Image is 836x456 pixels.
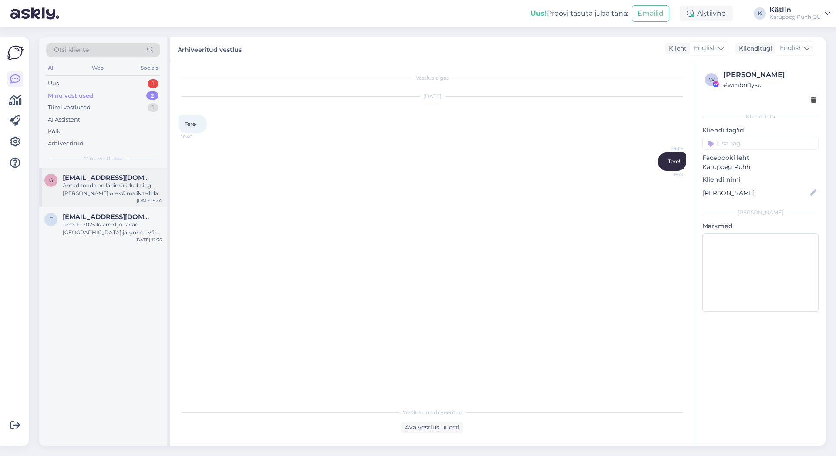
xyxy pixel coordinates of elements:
[651,171,684,178] span: 16:41
[54,45,89,54] span: Otsi kliente
[403,409,462,416] span: Vestlus on arhiveeritud
[702,137,819,150] input: Lisa tag
[651,145,684,152] span: Kätlin
[48,139,84,148] div: Arhiveeritud
[63,174,153,182] span: graza96@mail.ru
[632,5,669,22] button: Emailid
[63,213,153,221] span: thekauge5@gmail.com
[50,216,53,223] span: t
[48,127,61,136] div: Kõik
[702,209,819,216] div: [PERSON_NAME]
[137,197,162,204] div: [DATE] 9:34
[178,43,242,54] label: Arhiveeritud vestlus
[63,221,162,236] div: Tere! F1 2025 kaardid jõuavad [GEOGRAPHIC_DATA] järgmisel või hiljemalt ülejärgmisel nädalal. Jäl...
[769,14,821,20] div: Karupoeg Puhh OÜ
[702,113,819,121] div: Kliendi info
[7,44,24,61] img: Askly Logo
[735,44,772,53] div: Klienditugi
[46,62,56,74] div: All
[723,70,816,80] div: [PERSON_NAME]
[48,79,59,88] div: Uus
[702,175,819,184] p: Kliendi nimi
[769,7,821,14] div: Kätlin
[146,91,158,100] div: 2
[84,155,123,162] span: Minu vestlused
[702,153,819,162] p: Facebooki leht
[48,115,80,124] div: AI Assistent
[179,74,686,82] div: Vestlus algas
[401,422,463,433] div: Ava vestlus uuesti
[48,103,91,112] div: Tiimi vestlused
[780,44,802,53] span: English
[139,62,160,74] div: Socials
[148,103,158,112] div: 1
[723,80,816,90] div: # wmbn0ysu
[769,7,831,20] a: KätlinKarupoeg Puhh OÜ
[694,44,717,53] span: English
[680,6,733,21] div: Aktiivne
[709,76,715,83] span: w
[49,177,53,183] span: g
[702,162,819,172] p: Karupoeg Puhh
[185,121,196,127] span: Tere
[63,182,162,197] div: Antud toode on läbimüüdud ning [PERSON_NAME] ole võimalik tellida
[754,7,766,20] div: K
[181,134,214,140] span: 16:40
[179,92,686,100] div: [DATE]
[90,62,105,74] div: Web
[668,158,680,165] span: Tere!
[665,44,687,53] div: Klient
[48,91,93,100] div: Minu vestlused
[703,188,809,198] input: Lisa nimi
[702,222,819,231] p: Märkmed
[135,236,162,243] div: [DATE] 12:35
[530,8,628,19] div: Proovi tasuta juba täna:
[702,126,819,135] p: Kliendi tag'id
[148,79,158,88] div: 1
[530,9,547,17] b: Uus!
